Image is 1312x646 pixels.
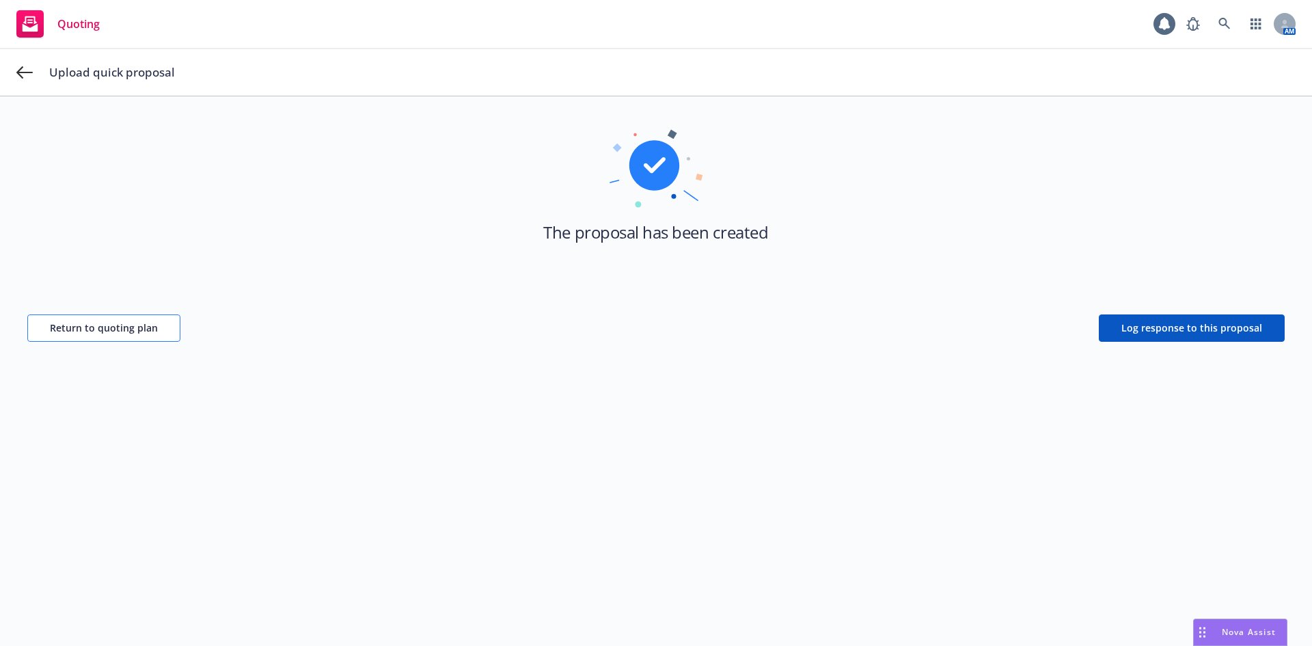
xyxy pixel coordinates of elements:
[1211,10,1238,38] a: Search
[57,18,100,29] span: Quoting
[50,321,158,334] span: Return to quoting plan
[1179,10,1207,38] a: Report a Bug
[1242,10,1270,38] a: Switch app
[1222,626,1276,638] span: Nova Assist
[543,221,768,243] h1: The proposal has been created
[1194,619,1211,645] div: Drag to move
[1193,619,1287,646] button: Nova Assist
[27,314,180,342] button: Return to quoting plan
[1121,321,1262,334] span: Log response to this proposal
[1099,314,1285,342] button: Log response to this proposal
[49,64,175,81] span: Upload quick proposal
[11,5,105,43] a: Quoting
